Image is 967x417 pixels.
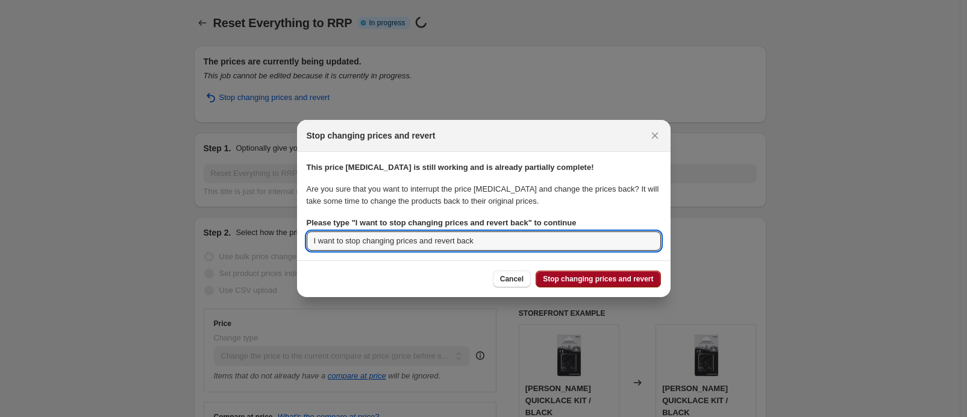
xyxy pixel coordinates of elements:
p: Are you sure that you want to interrupt the price [MEDICAL_DATA] and change the prices back? It w... [307,183,661,207]
h2: Stop changing prices and revert [307,130,436,142]
span: Stop changing prices and revert [543,274,653,284]
button: Cancel [493,271,531,287]
span: Cancel [500,274,524,284]
button: Close [646,127,663,144]
b: Please type " I want to stop changing prices and revert back " to continue [307,218,577,227]
strong: This price [MEDICAL_DATA] is still working and is already partially complete! [307,163,594,172]
button: Stop changing prices and revert [536,271,660,287]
